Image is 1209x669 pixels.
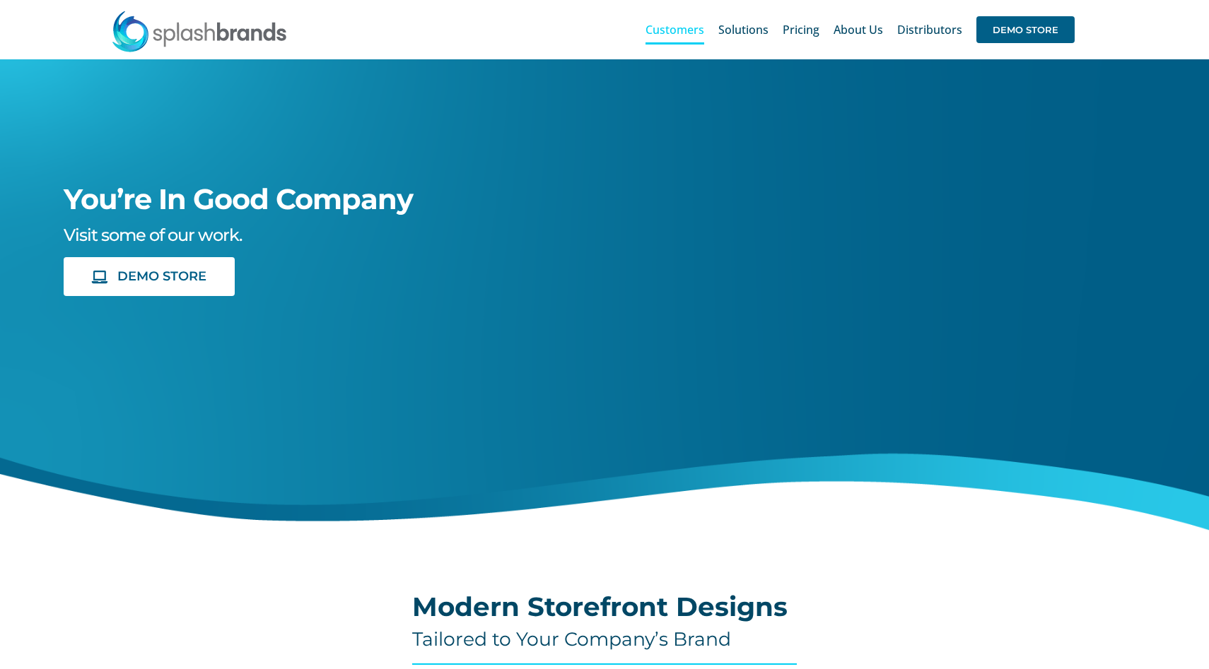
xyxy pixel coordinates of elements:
[794,297,918,339] img: Salad And Go Store
[579,309,713,325] a: livestrong-5E-website
[798,146,914,171] img: Arrow Store
[976,7,1075,52] a: DEMO STORE
[794,217,918,266] img: Carrier Brand Store
[1003,130,1127,146] a: enhabit-stacked-white
[117,269,206,284] span: DEMO STORE
[897,7,962,52] a: Distributors
[412,593,797,621] h2: Modern Storefront Designs
[64,182,413,216] span: You’re In Good Company
[1003,213,1127,228] a: enhabit-stacked-white
[111,10,288,52] img: SplashBrands.com Logo
[897,24,962,35] span: Distributors
[646,7,1075,52] nav: Main Menu
[576,213,717,271] img: aviagen-1C
[1003,132,1127,184] img: I Am Second Store
[1003,307,1127,322] a: revlon-flat-white
[64,225,242,245] span: Visit some of our work.
[718,24,769,35] span: Solutions
[1003,215,1127,267] img: Enhabit Gear Store
[646,7,704,52] a: Customers
[783,24,819,35] span: Pricing
[976,16,1075,43] span: DEMO STORE
[1003,309,1127,328] img: Revlon
[579,312,713,326] img: Livestrong Store
[412,628,797,651] h4: Tailored to Your Company’s Brand
[794,215,918,230] a: carrier-1B
[646,24,704,35] span: Customers
[794,295,918,311] a: sng-1C
[585,131,708,185] img: Piper Pilot Ship
[798,143,914,159] a: arrow-white
[783,7,819,52] a: Pricing
[834,24,883,35] span: About Us
[585,129,708,144] a: piper-White
[64,257,235,296] a: DEMO STORE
